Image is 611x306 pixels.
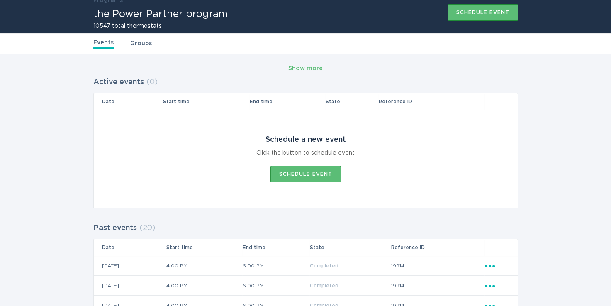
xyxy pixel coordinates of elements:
th: State [309,239,391,256]
div: Popover menu [485,281,509,290]
th: End time [242,239,309,256]
td: 6:00 PM [242,276,309,296]
th: Start time [166,239,242,256]
tr: Table Headers [94,93,518,110]
td: [DATE] [94,256,166,276]
h2: Past events [93,221,137,236]
button: Schedule event [270,166,341,182]
a: Groups [130,39,152,48]
div: Show more [288,64,323,73]
div: Click the button to schedule event [256,148,355,158]
th: Date [94,93,163,110]
td: [DATE] [94,276,166,296]
th: Reference ID [391,239,484,256]
tr: e28ef6ac8da74f38b340567145fcfed2 [94,276,518,296]
h1: the Power Partner program [93,9,228,19]
h2: Active events [93,75,144,90]
div: Popover menu [485,261,509,270]
td: 6:00 PM [242,256,309,276]
tr: Table Headers [94,239,518,256]
div: Schedule event [279,172,332,177]
div: Schedule event [456,10,509,15]
span: ( 20 ) [139,224,155,232]
td: 4:00 PM [166,276,242,296]
tr: dd1109edc46f40c997686d9ec586d157 [94,256,518,276]
button: Schedule event [448,4,518,21]
td: 19914 [391,256,484,276]
button: Show more [288,62,323,75]
td: 19914 [391,276,484,296]
a: Events [93,38,114,49]
th: End time [249,93,325,110]
div: Schedule a new event [265,135,346,144]
span: Completed [310,283,338,288]
th: State [325,93,378,110]
th: Date [94,239,166,256]
th: Reference ID [378,93,484,110]
h2: 10547 total thermostats [93,23,228,29]
span: ( 0 ) [146,78,158,86]
th: Start time [163,93,249,110]
td: 4:00 PM [166,256,242,276]
span: Completed [310,263,338,268]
